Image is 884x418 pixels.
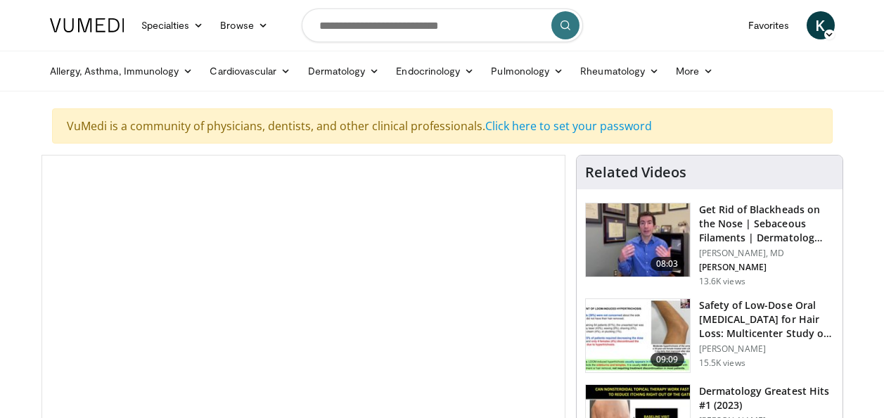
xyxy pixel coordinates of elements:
[586,299,690,372] img: 83a686ce-4f43-4faf-a3e0-1f3ad054bd57.150x105_q85_crop-smart_upscale.jpg
[699,343,834,355] p: [PERSON_NAME]
[699,384,834,412] h3: Dermatology Greatest Hits #1 (2023)
[585,203,834,287] a: 08:03 Get Rid of Blackheads on the Nose | Sebaceous Filaments | Dermatolog… [PERSON_NAME], MD [PE...
[699,276,745,287] p: 13.6K views
[585,298,834,373] a: 09:09 Safety of Low-Dose Oral [MEDICAL_DATA] for Hair Loss: Multicenter Study o… [PERSON_NAME] 15...
[41,57,202,85] a: Allergy, Asthma, Immunology
[212,11,276,39] a: Browse
[807,11,835,39] a: K
[651,257,684,271] span: 08:03
[387,57,482,85] a: Endocrinology
[300,57,388,85] a: Dermatology
[302,8,583,42] input: Search topics, interventions
[50,18,124,32] img: VuMedi Logo
[699,248,834,259] p: [PERSON_NAME], MD
[667,57,722,85] a: More
[485,118,652,134] a: Click here to set your password
[52,108,833,144] div: VuMedi is a community of physicians, dentists, and other clinical professionals.
[699,357,745,369] p: 15.5K views
[651,353,684,367] span: 09:09
[699,262,834,273] p: [PERSON_NAME]
[586,203,690,277] img: 54dc8b42-62c8-44d6-bda4-e2b4e6a7c56d.150x105_q85_crop-smart_upscale.jpg
[133,11,212,39] a: Specialties
[699,203,834,245] h3: Get Rid of Blackheads on the Nose | Sebaceous Filaments | Dermatolog…
[585,164,686,181] h4: Related Videos
[740,11,798,39] a: Favorites
[572,57,667,85] a: Rheumatology
[482,57,572,85] a: Pulmonology
[201,57,299,85] a: Cardiovascular
[699,298,834,341] h3: Safety of Low-Dose Oral [MEDICAL_DATA] for Hair Loss: Multicenter Study o…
